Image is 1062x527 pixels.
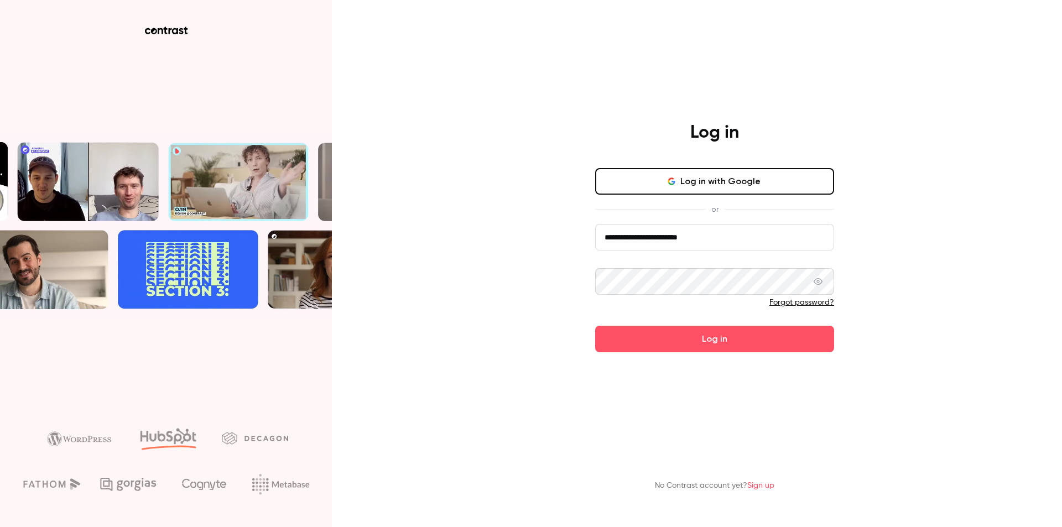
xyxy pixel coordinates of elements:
p: No Contrast account yet? [655,480,774,492]
a: Forgot password? [769,299,834,306]
span: or [706,204,724,215]
button: Log in [595,326,834,352]
a: Sign up [747,482,774,489]
img: decagon [222,432,288,444]
h4: Log in [690,122,739,144]
button: Log in with Google [595,168,834,195]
